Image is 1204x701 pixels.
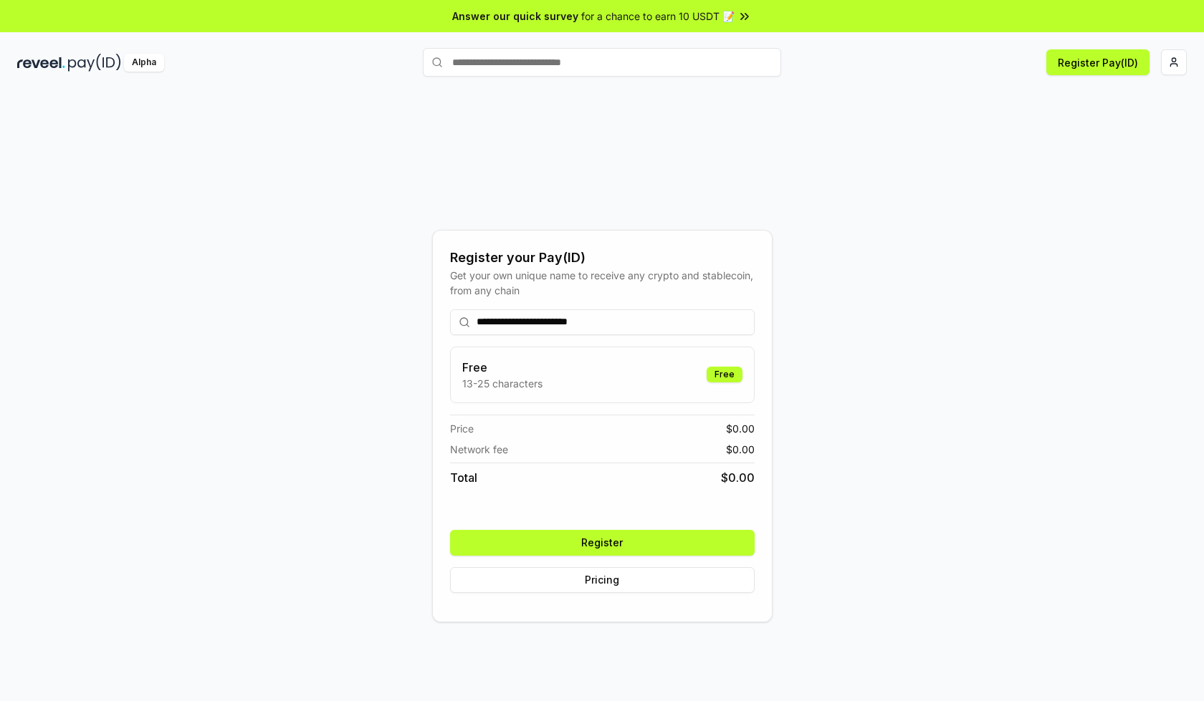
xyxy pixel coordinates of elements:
img: reveel_dark [17,54,65,72]
span: for a chance to earn 10 USDT 📝 [581,9,735,24]
span: Total [450,469,477,486]
div: Get your own unique name to receive any crypto and stablecoin, from any chain [450,268,755,298]
span: $ 0.00 [726,442,755,457]
div: Alpha [124,54,164,72]
span: Network fee [450,442,508,457]
span: Answer our quick survey [452,9,578,24]
span: $ 0.00 [721,469,755,486]
div: Free [707,367,742,382]
img: pay_id [68,54,121,72]
span: Price [450,421,474,436]
span: $ 0.00 [726,421,755,436]
button: Register Pay(ID) [1046,49,1150,75]
button: Pricing [450,567,755,593]
p: 13-25 characters [462,376,543,391]
h3: Free [462,359,543,376]
div: Register your Pay(ID) [450,248,755,268]
button: Register [450,530,755,556]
